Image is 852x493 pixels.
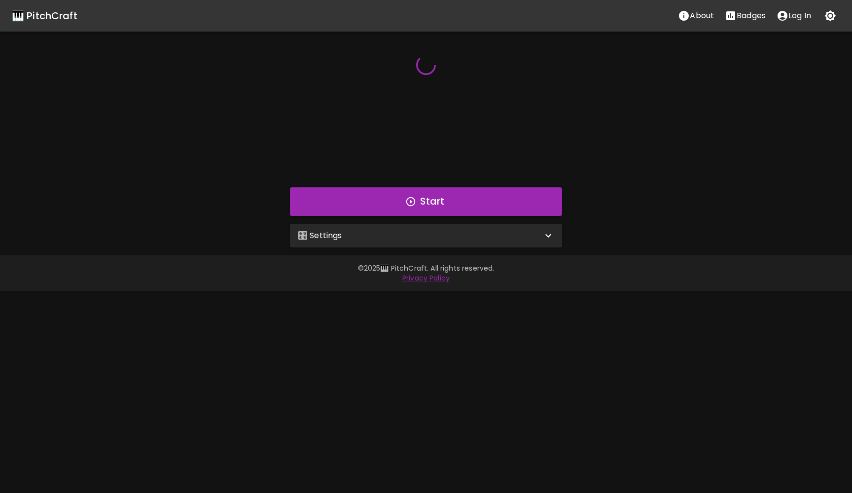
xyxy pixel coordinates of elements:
[719,6,771,26] button: Stats
[290,224,562,247] div: 🎛️ Settings
[690,10,714,22] p: About
[673,6,719,26] button: About
[788,10,811,22] p: Log In
[737,10,766,22] p: Badges
[402,273,450,283] a: Privacy Policy
[290,187,562,216] button: Start
[142,263,710,273] p: © 2025 🎹 PitchCraft. All rights reserved.
[298,230,342,242] p: 🎛️ Settings
[12,8,77,24] a: 🎹 PitchCraft
[771,6,816,26] button: account of current user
